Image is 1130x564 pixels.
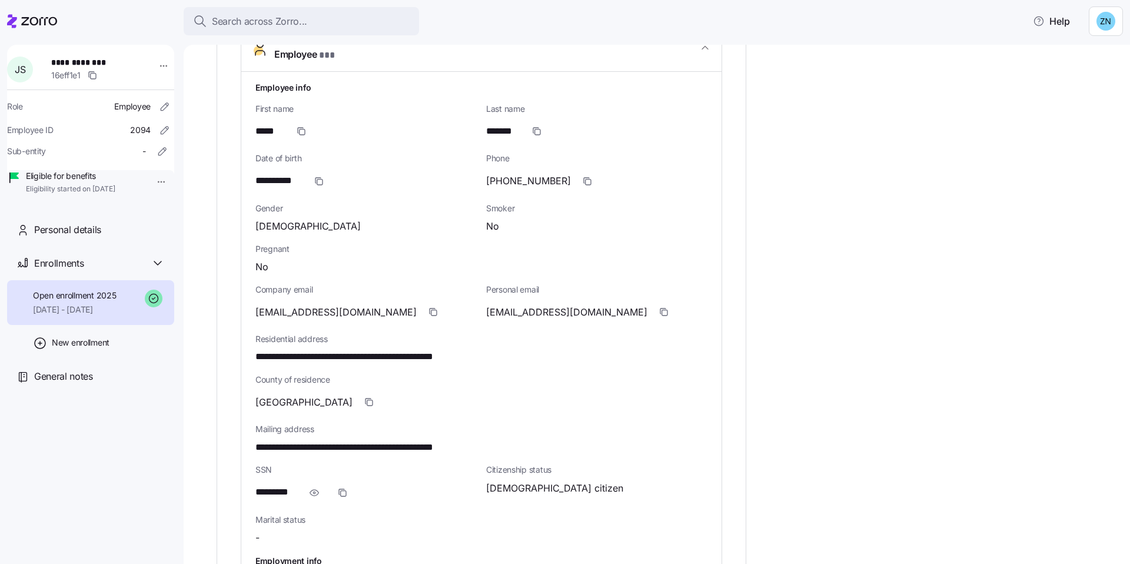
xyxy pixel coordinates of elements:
[486,284,707,296] span: Personal email
[255,530,260,545] span: -
[7,101,23,112] span: Role
[255,305,417,320] span: [EMAIL_ADDRESS][DOMAIN_NAME]
[33,290,116,301] span: Open enrollment 2025
[255,260,268,274] span: No
[1033,14,1070,28] span: Help
[1023,9,1079,33] button: Help
[1096,12,1115,31] img: 5c518db9dac3a343d5b258230af867d6
[255,103,477,115] span: First name
[34,223,101,237] span: Personal details
[7,124,54,136] span: Employee ID
[255,219,361,234] span: [DEMOGRAPHIC_DATA]
[142,145,146,157] span: -
[255,203,477,214] span: Gender
[274,34,390,62] span: Employee
[255,395,353,410] span: [GEOGRAPHIC_DATA]
[114,101,151,112] span: Employee
[26,184,115,194] span: Eligibility started on [DATE]
[486,152,707,164] span: Phone
[255,423,707,435] span: Mailing address
[34,369,93,384] span: General notes
[212,14,307,29] span: Search across Zorro...
[15,65,25,74] span: J S
[255,243,707,255] span: Pregnant
[255,464,477,476] span: SSN
[486,464,707,476] span: Citizenship status
[486,219,499,234] span: No
[486,103,707,115] span: Last name
[255,514,477,526] span: Marital status
[130,124,151,136] span: 2094
[255,152,477,164] span: Date of birth
[52,337,109,349] span: New enrollment
[51,69,81,81] span: 16eff1e1
[486,305,647,320] span: [EMAIL_ADDRESS][DOMAIN_NAME]
[33,304,116,316] span: [DATE] - [DATE]
[486,203,707,214] span: Smoker
[255,284,477,296] span: Company email
[7,145,46,157] span: Sub-entity
[34,256,84,271] span: Enrollments
[486,481,623,496] span: [DEMOGRAPHIC_DATA] citizen
[184,7,419,35] button: Search across Zorro...
[255,333,707,345] span: Residential address
[255,81,707,94] h1: Employee info
[486,174,571,188] span: [PHONE_NUMBER]
[26,170,115,182] span: Eligible for benefits
[255,374,707,386] span: County of residence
